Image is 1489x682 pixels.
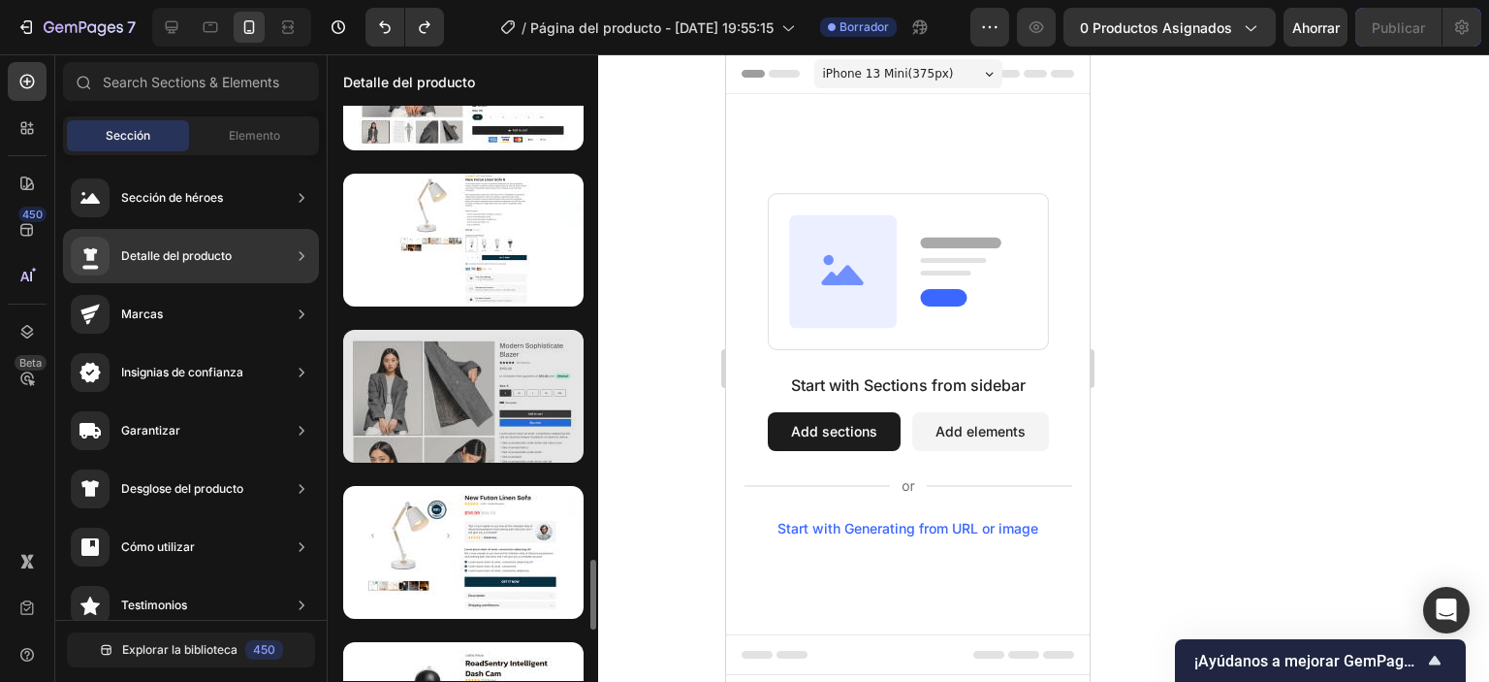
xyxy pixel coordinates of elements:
font: Borrador [840,19,889,34]
button: Ahorrar [1283,8,1347,47]
font: Marcas [121,307,163,321]
font: Sección [106,128,150,143]
font: Testimonios [121,598,187,612]
div: Deshacer/Rehacer [365,8,444,47]
font: Ahorrar [1292,19,1340,36]
input: Search Sections & Elements [63,62,319,101]
font: Beta [19,356,42,370]
font: Cómo utilizar [121,539,195,554]
font: Garantizar [121,423,180,438]
font: Sección de héroes [121,190,223,205]
font: / [522,19,526,36]
font: Explorar la biblioteca [122,642,238,657]
iframe: Área de diseño [726,54,1090,682]
font: Detalle del producto [121,248,232,263]
font: 450 [253,642,275,657]
font: 7 [127,17,136,37]
button: Explorar la biblioteca450 [67,633,315,667]
div: Abrir Intercom Messenger [1423,587,1470,633]
button: 0 productos asignados [1063,8,1276,47]
font: Desglose del producto [121,481,243,496]
font: ¡Ayúdanos a mejorar GemPages! [1194,652,1424,670]
font: 0 productos asignados [1080,19,1232,36]
button: Mostrar encuesta - ¡Ayúdanos a mejorar GemPages! [1194,649,1446,672]
font: Insignias de confianza [121,365,243,379]
button: Publicar [1355,8,1441,47]
button: 7 [8,8,144,47]
font: Página del producto - [DATE] 19:55:15 [530,19,774,36]
font: Publicar [1372,19,1425,36]
font: Elemento [229,128,280,143]
font: 450 [22,208,43,221]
